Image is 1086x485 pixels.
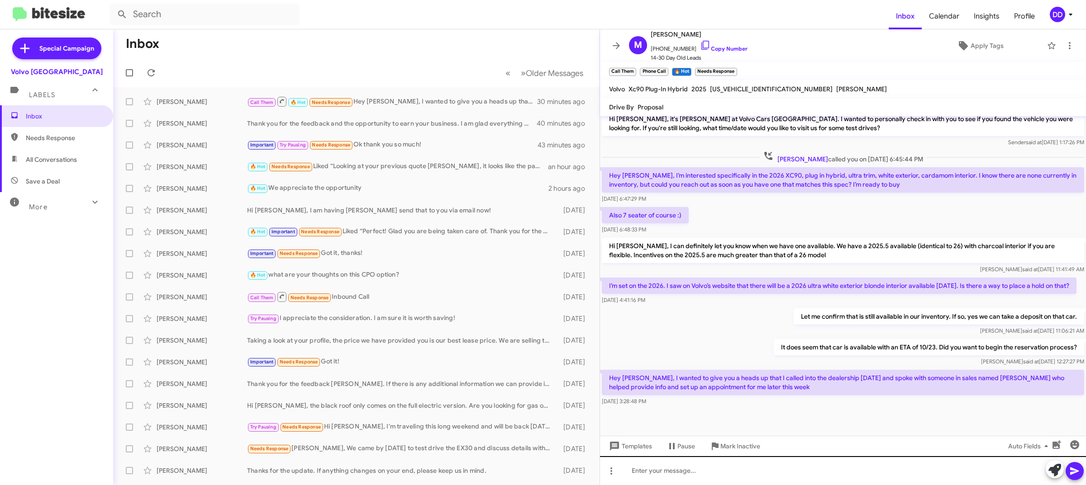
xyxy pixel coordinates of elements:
[777,155,828,163] span: [PERSON_NAME]
[247,401,555,410] div: Hi [PERSON_NAME], the black roof only comes on the full electric version. Are you looking for gas...
[836,85,887,93] span: [PERSON_NAME]
[1026,139,1042,146] span: said at
[250,315,276,321] span: Try Pausing
[157,401,247,410] div: [PERSON_NAME]
[555,271,592,280] div: [DATE]
[157,162,247,171] div: [PERSON_NAME]
[250,185,266,191] span: 🔥 Hot
[759,151,927,164] span: called you on [DATE] 6:45:44 PM
[640,68,668,76] small: Phone Call
[602,238,1084,263] p: Hi [PERSON_NAME], I can definitely let you know when we have one available. We have a 2025.5 avai...
[609,103,634,111] span: Drive By
[638,103,663,111] span: Proposal
[538,119,592,128] div: 40 minutes ago
[26,177,60,186] span: Save a Deal
[602,370,1084,395] p: Hey [PERSON_NAME], I wanted to give you a heads up that I called into the dealership [DATE] and s...
[971,38,1004,54] span: Apply Tags
[29,91,55,99] span: Labels
[702,438,767,454] button: Mark Inactive
[774,339,1084,355] p: It does seem that car is available with an ETA of 10/23. Did you want to begin the reservation pr...
[889,3,922,29] span: Inbox
[280,142,306,148] span: Try Pausing
[602,167,1084,193] p: Hey [PERSON_NAME], I’m interested specifically in the 2026 XC90, plug in hybrid, ultra trim, whit...
[1042,7,1076,22] button: DD
[980,266,1084,273] span: [PERSON_NAME] [DATE] 11:41:49 AM
[651,40,748,53] span: [PHONE_NUMBER]
[157,336,247,345] div: [PERSON_NAME]
[794,308,1084,325] p: Let me confirm that is still available in our inventory. If so, yes we can take a deposit on that...
[602,297,645,303] span: [DATE] 4:41:16 PM
[247,96,538,107] div: Hey [PERSON_NAME], I wanted to give you a heads up that I called into the dealership [DATE] and s...
[110,4,300,25] input: Search
[521,67,526,79] span: »
[555,379,592,388] div: [DATE]
[157,184,247,193] div: [PERSON_NAME]
[250,250,274,256] span: Important
[250,295,274,301] span: Call Them
[555,314,592,323] div: [DATE]
[247,379,555,388] div: Thank you for the feedback [PERSON_NAME]. If there is any additional information we can provide i...
[301,229,339,235] span: Needs Response
[26,112,103,121] span: Inbox
[247,313,555,324] div: I appreciate the consideration. I am sure it is worth saving!
[250,229,266,235] span: 🔥 Hot
[607,438,652,454] span: Templates
[247,270,555,280] div: what are your thoughts on this CPO option?
[157,379,247,388] div: [PERSON_NAME]
[247,357,555,367] div: Got it!
[29,203,48,211] span: More
[602,195,646,202] span: [DATE] 6:47:29 PM
[922,3,967,29] a: Calendar
[602,278,1076,294] p: I’m set on the 2026. I saw on Volvo’s website that there will be a 2026 ultra white exterior blon...
[157,271,247,280] div: [PERSON_NAME]
[555,292,592,301] div: [DATE]
[250,164,266,170] span: 🔥 Hot
[555,401,592,410] div: [DATE]
[710,85,833,93] span: [US_VEHICLE_IDENTIFICATION_NUMBER]
[280,359,318,365] span: Needs Response
[600,438,659,454] button: Templates
[157,466,247,475] div: [PERSON_NAME]
[250,424,276,430] span: Try Pausing
[1022,327,1038,334] span: said at
[672,68,691,76] small: 🔥 Hot
[980,327,1084,334] span: [PERSON_NAME] [DATE] 11:06:21 AM
[157,119,247,128] div: [PERSON_NAME]
[291,99,306,105] span: 🔥 Hot
[609,68,636,76] small: Call Them
[634,38,642,52] span: M
[157,249,247,258] div: [PERSON_NAME]
[26,133,103,142] span: Needs Response
[291,295,329,301] span: Needs Response
[247,119,538,128] div: Thank you for the feedback and the opportunity to earn your business. I am glad everything worked...
[500,64,516,82] button: Previous
[651,53,748,62] span: 14-30 Day Old Leads
[515,64,589,82] button: Next
[157,206,247,215] div: [PERSON_NAME]
[250,446,289,452] span: Needs Response
[555,444,592,453] div: [DATE]
[548,184,592,193] div: 2 hours ago
[1008,139,1084,146] span: Sender [DATE] 1:17:26 PM
[500,64,589,82] nav: Page navigation example
[250,142,274,148] span: Important
[250,99,274,105] span: Call Them
[247,336,555,345] div: Taking a look at your profile, the price we have provided you is our best lease price. We are sel...
[505,67,510,79] span: «
[26,155,77,164] span: All Conversations
[1022,266,1038,273] span: said at
[538,97,592,106] div: 30 minutes ago
[538,141,592,150] div: 43 minutes ago
[602,207,689,223] p: Also 7 seater of course :)
[609,85,625,93] span: Volvo
[526,68,583,78] span: Older Messages
[548,162,592,171] div: an hour ago
[555,249,592,258] div: [DATE]
[1050,7,1065,22] div: DD
[271,229,295,235] span: Important
[602,398,646,405] span: [DATE] 3:28:48 PM
[659,438,702,454] button: Pause
[629,85,688,93] span: Xc90 Plug-In Hybrid
[1001,438,1059,454] button: Auto Fields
